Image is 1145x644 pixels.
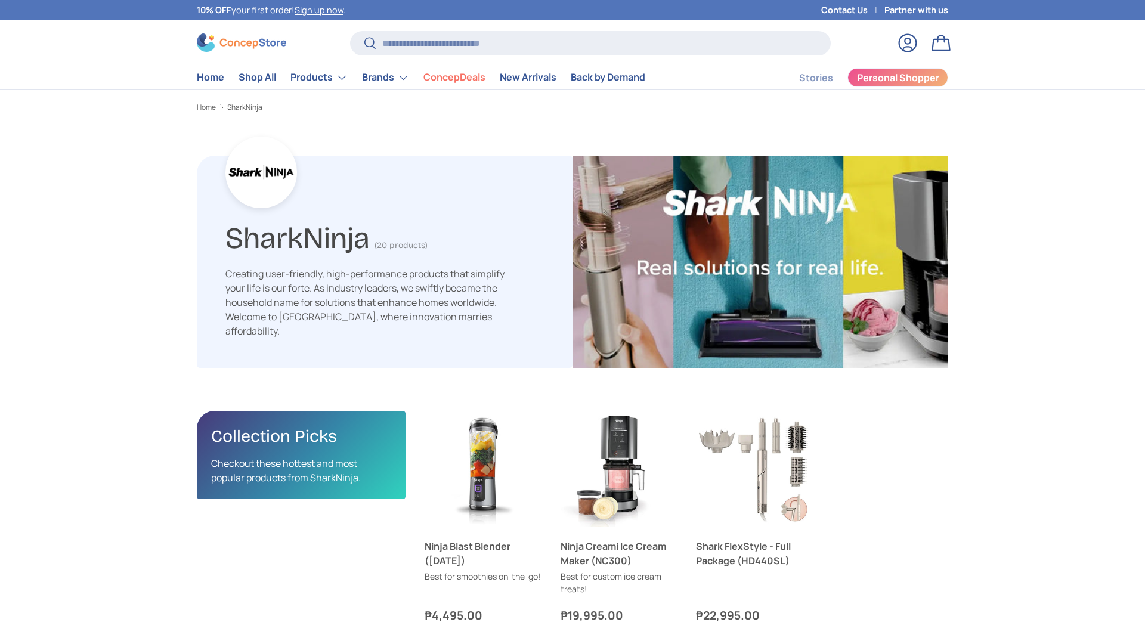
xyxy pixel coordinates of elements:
[561,539,677,568] a: Ninja Creami Ice Cream Maker (NC300)
[821,4,884,17] a: Contact Us
[423,66,485,89] a: ConcepDeals
[197,4,231,16] strong: 10% OFF
[295,4,343,16] a: Sign up now
[425,411,541,528] a: Ninja Blast Blender (BC151)
[239,66,276,89] a: Shop All
[197,102,948,113] nav: Breadcrumbs
[770,66,948,89] nav: Secondary
[197,33,286,52] img: ConcepStore
[355,66,416,89] summary: Brands
[696,411,813,528] a: Shark FlexStyle - Full Package (HD440SL)
[571,66,645,89] a: Back by Demand
[197,66,645,89] nav: Primary
[561,411,677,528] a: Ninja Creami Ice Cream Maker (NC300)
[375,240,428,250] span: (20 products)
[696,539,813,568] a: Shark FlexStyle - Full Package (HD440SL)
[227,104,262,111] a: SharkNinja
[290,66,348,89] a: Products
[362,66,409,89] a: Brands
[425,539,541,568] a: Ninja Blast Blender ([DATE])
[211,425,391,447] h2: Collection Picks
[197,104,216,111] a: Home
[857,73,939,82] span: Personal Shopper
[847,68,948,87] a: Personal Shopper
[225,267,506,338] div: Creating user-friendly, high-performance products that simplify your life is our forte. As indust...
[283,66,355,89] summary: Products
[500,66,556,89] a: New Arrivals
[197,66,224,89] a: Home
[197,4,346,17] p: your first order! .
[884,4,948,17] a: Partner with us
[211,456,391,485] p: Checkout these hottest and most popular products from SharkNinja.
[225,216,370,256] h1: SharkNinja
[572,156,948,368] img: SharkNinja
[799,66,833,89] a: Stories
